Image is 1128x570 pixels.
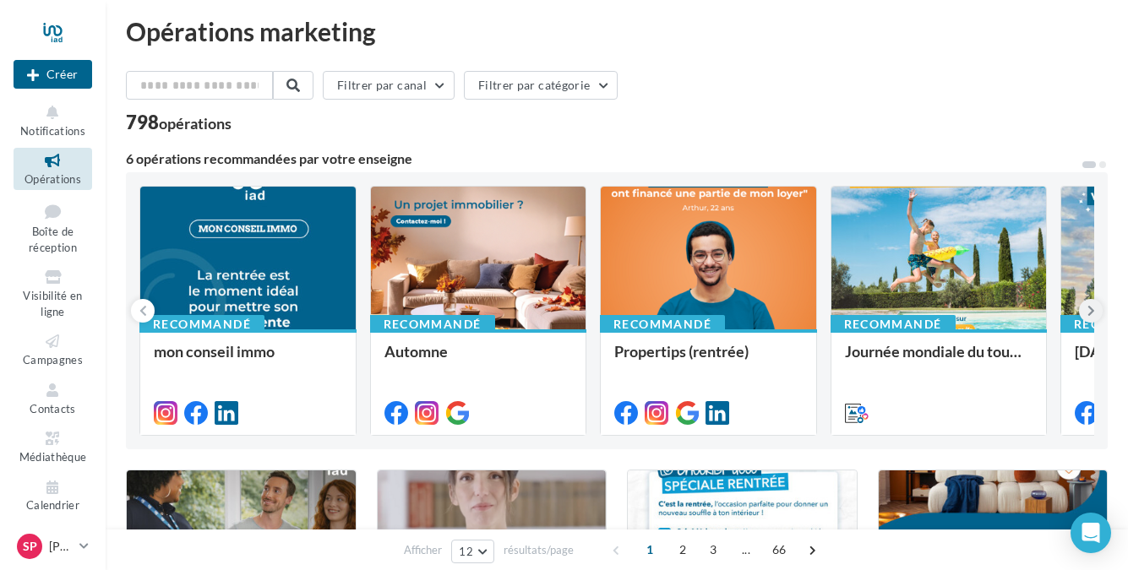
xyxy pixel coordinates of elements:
a: Contacts [14,377,92,419]
button: Filtrer par canal [323,71,455,100]
button: Filtrer par catégorie [464,71,618,100]
span: Calendrier [26,499,79,513]
div: Open Intercom Messenger [1071,513,1111,553]
div: 798 [126,113,232,132]
span: 3 [700,536,727,563]
div: Recommandé [600,315,725,334]
div: 6 opérations recommandées par votre enseigne [126,152,1081,166]
button: 12 [451,540,494,563]
a: Opérations [14,148,92,189]
a: Boîte de réception [14,197,92,258]
span: 12 [459,545,473,558]
span: Visibilité en ligne [23,289,82,318]
span: ... [733,536,760,563]
a: Médiathèque [14,426,92,467]
span: Contacts [30,402,76,415]
span: 1 [636,536,663,563]
span: Afficher [404,542,442,558]
span: Médiathèque [19,450,87,464]
div: Journée mondiale du tourisme [845,343,1033,377]
span: Campagnes [23,353,83,366]
div: Propertips (rentrée) [614,343,803,377]
div: Recommandé [139,315,264,334]
span: Sp [23,538,37,555]
div: Nouvelle campagne [14,60,92,89]
span: 2 [669,536,696,563]
span: 66 [766,536,793,563]
div: Opérations marketing [126,19,1108,44]
a: Calendrier [14,475,92,516]
span: Notifications [20,124,85,138]
a: Campagnes [14,328,92,370]
button: Créer [14,60,92,89]
a: Visibilité en ligne [14,264,92,322]
span: Opérations [25,172,81,186]
div: Recommandé [831,315,956,334]
span: résultats/page [504,542,574,558]
span: Boîte de réception [29,225,77,254]
div: opérations [159,116,232,131]
p: [PERSON_NAME] [49,538,73,555]
div: Recommandé [370,315,495,334]
button: Notifications [14,100,92,141]
div: mon conseil immo [154,343,342,377]
div: Automne [384,343,573,377]
a: Sp [PERSON_NAME] [14,530,92,562]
